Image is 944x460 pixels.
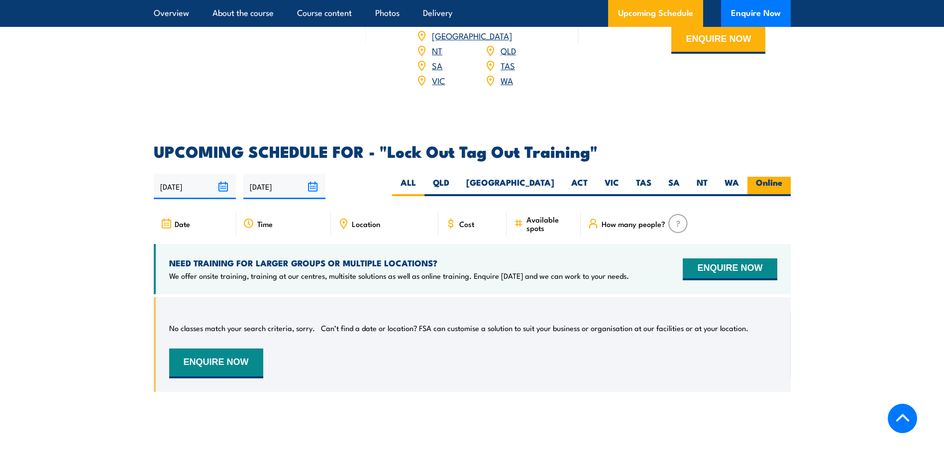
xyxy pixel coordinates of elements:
[602,220,665,228] span: How many people?
[257,220,273,228] span: Time
[432,74,445,86] a: VIC
[154,174,236,199] input: From date
[352,220,380,228] span: Location
[432,59,442,71] a: SA
[501,44,516,56] a: QLD
[688,177,716,196] label: NT
[392,177,424,196] label: ALL
[747,177,791,196] label: Online
[169,257,629,268] h4: NEED TRAINING FOR LARGER GROUPS OR MULTIPLE LOCATIONS?
[175,220,190,228] span: Date
[683,258,777,280] button: ENQUIRE NOW
[458,177,563,196] label: [GEOGRAPHIC_DATA]
[169,348,263,378] button: ENQUIRE NOW
[169,323,315,333] p: No classes match your search criteria, sorry.
[459,220,474,228] span: Cost
[501,74,513,86] a: WA
[424,177,458,196] label: QLD
[169,271,629,281] p: We offer onsite training, training at our centres, multisite solutions as well as online training...
[628,177,660,196] label: TAS
[716,177,747,196] label: WA
[432,44,442,56] a: NT
[563,177,596,196] label: ACT
[501,59,515,71] a: TAS
[671,27,765,54] button: ENQUIRE NOW
[432,29,512,41] a: [GEOGRAPHIC_DATA]
[596,177,628,196] label: VIC
[243,174,325,199] input: To date
[154,144,791,158] h2: UPCOMING SCHEDULE FOR - "Lock Out Tag Out Training"
[660,177,688,196] label: SA
[321,323,748,333] p: Can’t find a date or location? FSA can customise a solution to suit your business or organisation...
[526,215,574,232] span: Available spots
